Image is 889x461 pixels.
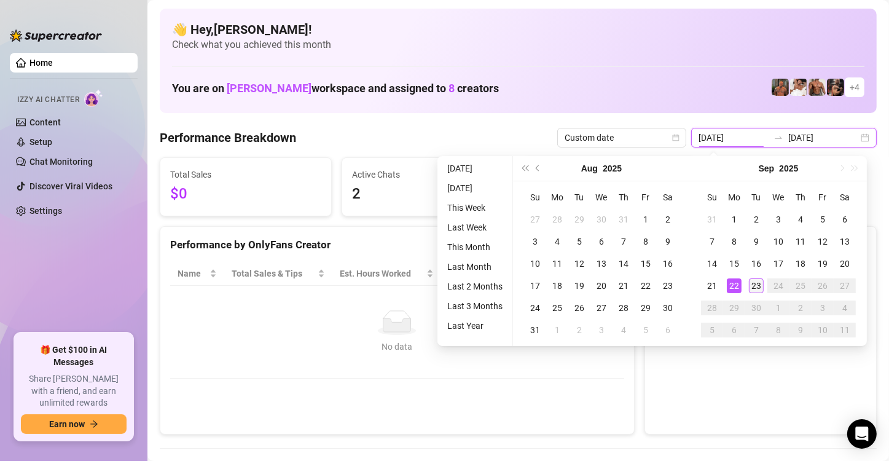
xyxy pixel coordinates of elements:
td: 2025-09-05 [635,319,657,341]
div: 27 [594,301,609,315]
span: swap-right [773,133,783,143]
td: 2025-10-04 [834,297,856,319]
li: This Month [442,240,507,254]
th: Fr [812,186,834,208]
td: 2025-08-31 [524,319,546,341]
button: Previous month (PageUp) [531,156,545,181]
h4: 👋 Hey, [PERSON_NAME] ! [172,21,864,38]
td: 2025-09-03 [767,208,789,230]
li: This Week [442,200,507,215]
li: Last 3 Months [442,299,507,313]
div: 18 [793,256,808,271]
div: 11 [793,234,808,249]
td: 2025-10-06 [723,319,745,341]
td: 2025-09-02 [568,319,590,341]
div: 10 [528,256,542,271]
div: 29 [727,301,742,315]
div: Est. Hours Worked [340,267,424,280]
td: 2025-09-09 [745,230,767,253]
span: 8 [448,82,455,95]
div: 30 [749,301,764,315]
div: 2 [572,323,587,337]
th: Sa [657,186,679,208]
td: 2025-08-24 [524,297,546,319]
td: 2025-09-22 [723,275,745,297]
td: 2025-09-06 [657,319,679,341]
button: Earn nowarrow-right [21,414,127,434]
li: Last Year [442,318,507,333]
div: No data [182,340,612,353]
div: 4 [837,301,852,315]
a: Chat Monitoring [29,157,93,167]
div: 3 [815,301,830,315]
td: 2025-09-27 [834,275,856,297]
span: Name [178,267,207,280]
button: Choose a year [779,156,798,181]
th: We [590,186,613,208]
button: Choose a month [759,156,775,181]
td: 2025-08-20 [590,275,613,297]
td: 2025-07-30 [590,208,613,230]
th: Su [701,186,723,208]
td: 2025-08-16 [657,253,679,275]
span: 🎁 Get $100 in AI Messages [21,344,127,368]
div: 11 [837,323,852,337]
td: 2025-09-29 [723,297,745,319]
div: Performance by OnlyFans Creator [170,237,624,253]
td: 2025-08-04 [546,230,568,253]
a: Content [29,117,61,127]
td: 2025-09-01 [546,319,568,341]
th: Total Sales & Tips [224,262,332,286]
td: 2025-08-11 [546,253,568,275]
div: 25 [793,278,808,293]
td: 2025-08-06 [590,230,613,253]
th: Name [170,262,224,286]
td: 2025-09-19 [812,253,834,275]
a: Home [29,58,53,68]
div: 23 [749,278,764,293]
div: 31 [616,212,631,227]
div: 8 [727,234,742,249]
div: 17 [528,278,542,293]
div: 21 [616,278,631,293]
div: 6 [594,234,609,249]
td: 2025-09-18 [789,253,812,275]
a: Discover Viral Videos [29,181,112,191]
div: 3 [594,323,609,337]
td: 2025-08-02 [657,208,679,230]
div: 29 [638,301,653,315]
div: 18 [550,278,565,293]
div: 20 [594,278,609,293]
div: 21 [705,278,719,293]
div: 16 [660,256,675,271]
td: 2025-07-31 [613,208,635,230]
td: 2025-09-06 [834,208,856,230]
span: arrow-right [90,420,98,428]
td: 2025-09-12 [812,230,834,253]
td: 2025-09-24 [767,275,789,297]
span: Izzy AI Chatter [17,94,79,106]
div: 4 [550,234,565,249]
td: 2025-08-29 [635,297,657,319]
div: 13 [594,256,609,271]
td: 2025-09-01 [723,208,745,230]
th: Th [613,186,635,208]
td: 2025-09-20 [834,253,856,275]
td: 2025-08-18 [546,275,568,297]
div: 10 [815,323,830,337]
td: 2025-10-02 [789,297,812,319]
th: Su [524,186,546,208]
td: 2025-08-14 [613,253,635,275]
span: $0 [170,183,321,206]
td: 2025-10-08 [767,319,789,341]
div: 7 [705,234,719,249]
div: 19 [572,278,587,293]
div: 22 [727,278,742,293]
div: 8 [638,234,653,249]
div: 15 [727,256,742,271]
span: calendar [672,134,679,141]
span: Active Chats [352,168,503,181]
th: We [767,186,789,208]
td: 2025-09-11 [789,230,812,253]
span: Share [PERSON_NAME] with a friend, and earn unlimited rewards [21,373,127,409]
